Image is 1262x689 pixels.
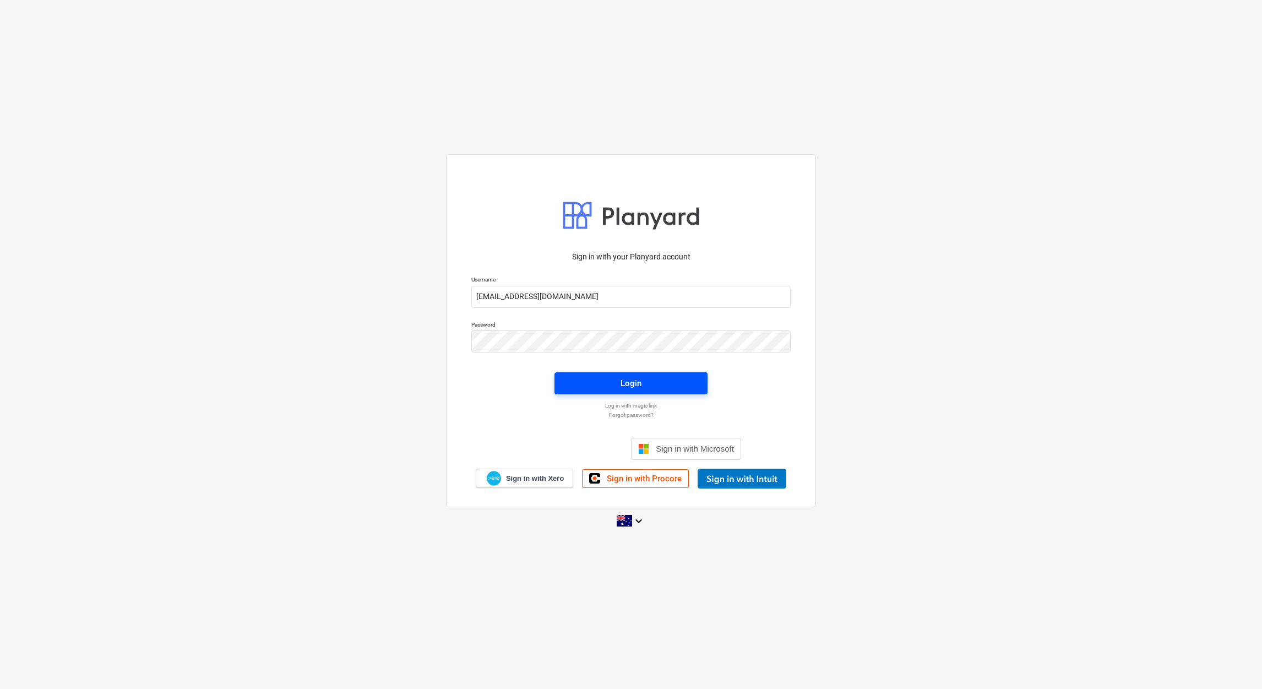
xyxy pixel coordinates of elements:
[487,471,501,486] img: Xero logo
[582,469,689,488] a: Sign in with Procore
[656,444,734,453] span: Sign in with Microsoft
[506,474,564,484] span: Sign in with Xero
[638,443,649,454] img: Microsoft logo
[621,376,641,390] div: Login
[476,469,574,488] a: Sign in with Xero
[554,372,708,394] button: Login
[466,402,796,409] a: Log in with magic link
[471,321,791,330] p: Password
[471,286,791,308] input: Username
[466,411,796,419] a: Forgot password?
[471,276,791,285] p: Username
[515,437,628,461] iframe: Sign in with Google Button
[607,474,682,484] span: Sign in with Procore
[632,514,645,528] i: keyboard_arrow_down
[471,251,791,263] p: Sign in with your Planyard account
